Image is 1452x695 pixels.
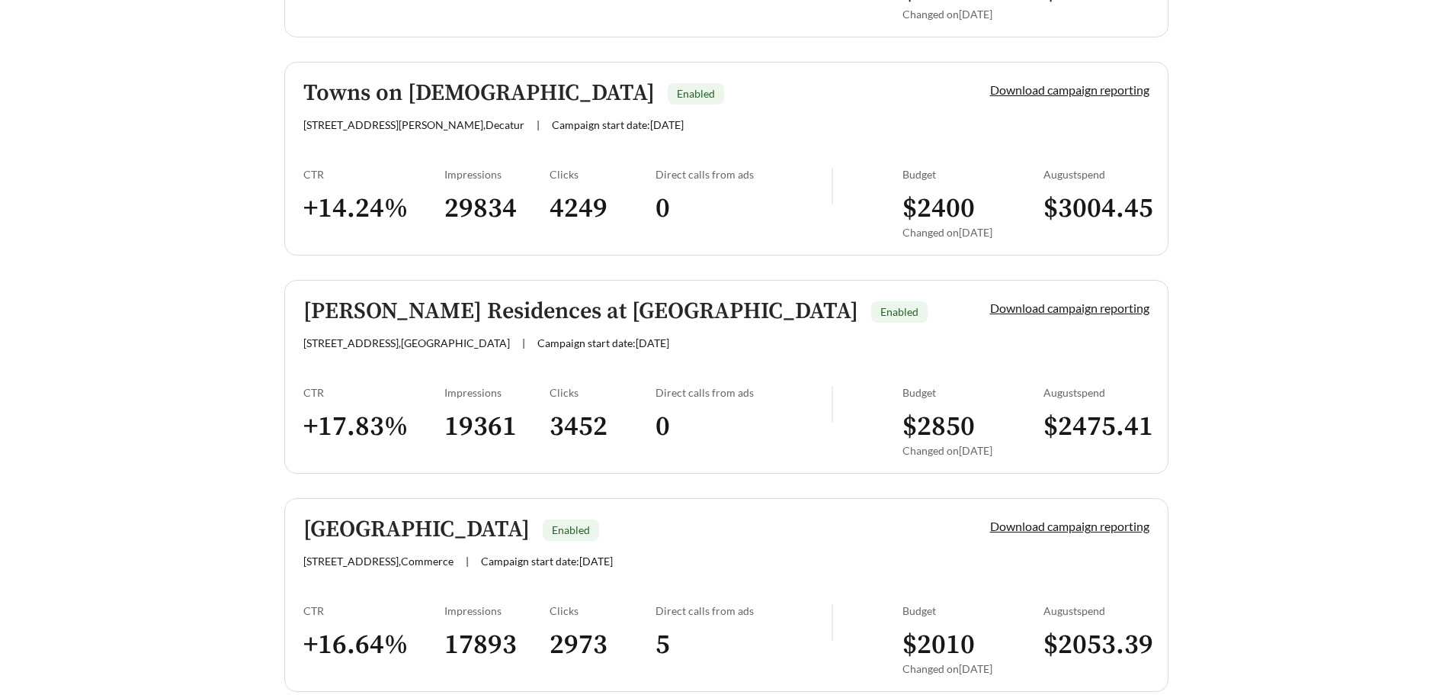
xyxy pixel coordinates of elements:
span: [STREET_ADDRESS] , Commerce [303,555,454,568]
div: Direct calls from ads [655,168,832,181]
span: Enabled [552,523,590,536]
a: Towns on [DEMOGRAPHIC_DATA]Enabled[STREET_ADDRESS][PERSON_NAME],Decatur|Campaign start date:[DATE... [284,62,1168,256]
h3: $ 2053.39 [1043,628,1149,662]
h3: + 14.24 % [303,191,444,226]
h3: $ 2400 [902,191,1043,226]
span: | [522,336,525,349]
h3: 3452 [550,410,655,444]
div: Budget [902,386,1043,399]
h5: [GEOGRAPHIC_DATA] [303,517,530,542]
h5: Towns on [DEMOGRAPHIC_DATA] [303,81,655,106]
span: Campaign start date: [DATE] [537,336,669,349]
div: Impressions [444,604,550,617]
span: Enabled [880,305,918,318]
div: Changed on [DATE] [902,662,1043,675]
div: Changed on [DATE] [902,444,1043,457]
div: Direct calls from ads [655,386,832,399]
div: Direct calls from ads [655,604,832,617]
h3: + 17.83 % [303,410,444,444]
h3: 0 [655,191,832,226]
div: CTR [303,168,444,181]
div: Clicks [550,386,655,399]
div: Impressions [444,168,550,181]
span: Campaign start date: [DATE] [552,118,684,131]
h3: $ 3004.45 [1043,191,1149,226]
h3: $ 2475.41 [1043,410,1149,444]
a: [PERSON_NAME] Residences at [GEOGRAPHIC_DATA]Enabled[STREET_ADDRESS],[GEOGRAPHIC_DATA]|Campaign s... [284,280,1168,474]
h3: 17893 [444,628,550,662]
h3: 5 [655,628,832,662]
div: August spend [1043,604,1149,617]
div: Changed on [DATE] [902,8,1043,21]
img: line [832,604,833,641]
h3: + 16.64 % [303,628,444,662]
img: line [832,386,833,423]
h3: 29834 [444,191,550,226]
h3: $ 2850 [902,410,1043,444]
h3: 0 [655,410,832,444]
div: Clicks [550,604,655,617]
h3: 19361 [444,410,550,444]
img: line [832,168,833,204]
div: Changed on [DATE] [902,226,1043,239]
div: Impressions [444,386,550,399]
div: August spend [1043,386,1149,399]
div: CTR [303,604,444,617]
h3: $ 2010 [902,628,1043,662]
span: Campaign start date: [DATE] [481,555,613,568]
span: [STREET_ADDRESS] , [GEOGRAPHIC_DATA] [303,336,510,349]
h3: 2973 [550,628,655,662]
h3: 4249 [550,191,655,226]
div: Budget [902,168,1043,181]
div: Clicks [550,168,655,181]
a: Download campaign reporting [990,519,1149,533]
span: | [466,555,469,568]
a: [GEOGRAPHIC_DATA]Enabled[STREET_ADDRESS],Commerce|Campaign start date:[DATE]Download campaign rep... [284,498,1168,692]
h5: [PERSON_NAME] Residences at [GEOGRAPHIC_DATA] [303,299,858,324]
a: Download campaign reporting [990,301,1149,315]
div: Budget [902,604,1043,617]
a: Download campaign reporting [990,82,1149,97]
span: Enabled [677,87,715,100]
div: CTR [303,386,444,399]
span: [STREET_ADDRESS][PERSON_NAME] , Decatur [303,118,524,131]
div: August spend [1043,168,1149,181]
span: | [537,118,540,131]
